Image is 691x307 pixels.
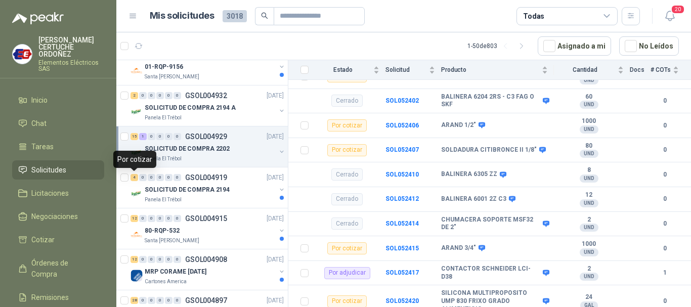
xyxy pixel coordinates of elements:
[131,65,143,77] img: Company Logo
[385,146,419,153] a: SOL052407
[145,62,183,72] p: 01-RQP-9156
[131,147,143,159] img: Company Logo
[139,174,147,181] div: 0
[554,60,630,80] th: Cantidad
[619,36,679,56] button: No Leídos
[651,145,679,155] b: 0
[31,292,69,303] span: Remisiones
[148,174,155,181] div: 0
[165,133,172,140] div: 0
[131,188,143,200] img: Company Logo
[267,132,284,142] p: [DATE]
[651,194,679,204] b: 0
[331,95,363,107] div: Cerrado
[315,60,385,80] th: Estado
[145,237,199,245] p: Santa [PERSON_NAME]
[139,92,147,99] div: 0
[651,219,679,229] b: 0
[185,174,227,181] p: GSOL004919
[131,174,138,181] div: 4
[31,141,54,152] span: Tareas
[165,92,172,99] div: 0
[554,191,624,199] b: 12
[131,171,286,204] a: 4 0 0 0 0 0 GSOL004919[DATE] Company LogoSOLICITUD DE COMPRA 2194Panela El Trébol
[580,174,598,183] div: UND
[174,215,181,222] div: 0
[441,244,476,252] b: ARAND 3/4"
[385,122,419,129] b: SOL052406
[327,119,367,131] div: Por cotizar
[554,66,616,73] span: Cantidad
[185,215,227,222] p: GSOL004915
[113,151,156,168] div: Por cotizar
[185,92,227,99] p: GSOL004932
[139,256,147,263] div: 0
[12,253,104,284] a: Órdenes de Compra
[651,66,671,73] span: # COTs
[385,220,419,227] b: SOL052414
[385,269,419,276] b: SOL052417
[441,170,497,179] b: BALINERA 6305 ZZ
[385,195,419,202] a: SOL052412
[131,106,143,118] img: Company Logo
[31,118,47,129] span: Chat
[145,267,206,277] p: MRP CORAME [DATE]
[385,97,419,104] a: SOL052402
[223,10,247,22] span: 3018
[145,196,182,204] p: Panela El Trébol
[156,297,164,304] div: 0
[385,66,427,73] span: Solicitud
[12,160,104,180] a: Solicitudes
[131,270,143,282] img: Company Logo
[165,256,172,263] div: 0
[145,185,230,195] p: SOLICITUD DE COMPRA 2194
[31,188,69,199] span: Licitaciones
[441,216,540,232] b: CHUMACERA SOPORTE MSF32 DE 2"
[148,92,155,99] div: 0
[651,121,679,130] b: 0
[580,273,598,281] div: UND
[385,297,419,304] a: SOL052420
[261,12,268,19] span: search
[174,174,181,181] div: 0
[31,234,55,245] span: Cotizar
[31,95,48,106] span: Inicio
[580,199,598,207] div: UND
[441,60,554,80] th: Producto
[467,38,530,54] div: 1 - 50 de 803
[38,60,104,72] p: Elementos Eléctricos SAS
[131,49,286,81] a: 1 0 0 0 0 0 GSOL004933[DATE] Company Logo01-RQP-9156Santa [PERSON_NAME]
[31,164,66,176] span: Solicitudes
[554,142,624,150] b: 80
[165,174,172,181] div: 0
[580,76,598,84] div: UND
[12,137,104,156] a: Tareas
[145,144,230,154] p: SOLICITUD DE COMPRA 2202
[145,114,182,122] p: Panela El Trébol
[267,296,284,305] p: [DATE]
[651,170,679,180] b: 0
[580,224,598,232] div: UND
[131,90,286,122] a: 2 0 0 0 0 0 GSOL004932[DATE] Company LogoSOLICITUD DE COMPRA 2194 APanela El Trébol
[441,146,537,154] b: SOLDADURA CITIBRONCE II 1/8"
[31,257,95,280] span: Órdenes de Compra
[441,265,540,281] b: CONTACTOR SCHNEIDER LCI-D38
[538,36,611,56] button: Asignado a mi
[131,130,286,163] a: 15 1 0 0 0 0 GSOL004929[DATE] Company LogoSOLICITUD DE COMPRA 2202Panela El Trébol
[441,66,540,73] span: Producto
[267,214,284,224] p: [DATE]
[12,288,104,307] a: Remisiones
[267,255,284,265] p: [DATE]
[148,256,155,263] div: 0
[165,297,172,304] div: 0
[131,253,286,286] a: 12 0 0 0 0 0 GSOL004908[DATE] Company LogoMRP CORAME [DATE]Cartones America
[12,91,104,110] a: Inicio
[148,297,155,304] div: 0
[385,171,419,178] a: SOL052410
[554,216,624,224] b: 2
[185,297,227,304] p: GSOL004897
